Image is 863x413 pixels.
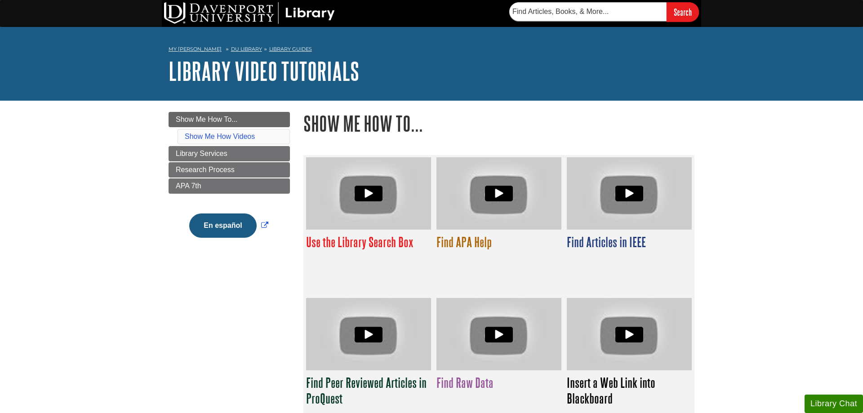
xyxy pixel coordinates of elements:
[169,146,290,161] a: Library Services
[187,222,270,229] a: Link opens in new window
[185,133,255,140] a: Show Me How Videos
[509,2,667,21] input: Find Articles, Books, & More...
[269,46,312,52] a: Library Guides
[567,375,691,406] h3: Insert a Web Link into Blackboard
[176,182,201,190] span: APA 7th
[231,46,262,52] a: DU Library
[567,157,691,230] div: Video: Show Me How to Find Articles in IEEE
[436,375,561,391] h3: Find Raw Data
[189,213,256,238] button: En español
[805,395,863,413] button: Library Chat
[169,162,290,178] a: Research Process
[169,45,222,53] a: My [PERSON_NAME]
[436,157,561,230] div: Video: Show Me How to Find APA Help
[169,178,290,194] a: APA 7th
[169,43,694,58] nav: breadcrumb
[303,112,694,135] h1: Show Me How To...
[169,57,359,85] a: Library Video Tutorials
[169,112,290,253] div: Guide Page Menu
[306,375,431,406] h3: Find Peer Reviewed Articles in ProQuest
[667,2,699,22] input: Search
[176,150,227,157] span: Library Services
[436,234,561,250] h3: Find APA Help
[164,2,335,24] img: DU Library
[509,2,699,22] form: Searches DU Library's articles, books, and more
[306,298,431,370] div: Video: Show Me How to Find Peer Reviewed Articles in ProQuest
[176,166,235,173] span: Research Process
[306,157,431,230] div: Video: Show Me How to Use the Library Search Box
[176,115,238,123] span: Show Me How To...
[436,298,561,370] div: Video: Find Raw Data
[567,234,691,250] h3: Find Articles in IEEE
[567,298,691,370] div: Video: Show Me How to Insert a Web Link into Blackboard
[306,234,431,250] h3: Use the Library Search Box
[169,112,290,127] a: Show Me How To...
